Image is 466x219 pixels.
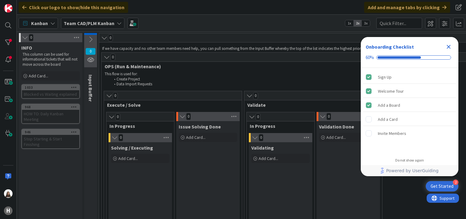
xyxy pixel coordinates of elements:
[395,158,424,163] div: Do not show again
[326,135,346,140] span: Add Card...
[361,37,458,176] div: Checklist Container
[378,87,404,95] div: Welcome Tour
[426,181,458,191] div: Open Get Started checklist, remaining modules: 2
[186,113,191,120] span: 0
[431,183,453,189] div: Get Started
[22,129,79,135] div: 946
[64,20,114,26] b: Team CAD/PLM Kanban
[22,85,79,90] div: 1033
[259,134,263,141] span: 0
[386,167,439,174] span: Powered by UserGuiding
[378,102,400,109] div: Add a Board
[179,124,221,130] span: Issue Solving Done
[366,55,453,60] div: Checklist progress: 60%
[256,113,260,121] span: 0
[25,105,79,109] div: 968
[259,156,278,161] span: Add Card...
[247,102,375,108] span: Validate
[29,73,48,79] span: Add Card...
[378,73,392,81] div: Sign Up
[21,45,32,51] span: INFO
[363,127,456,140] div: Invite Members is incomplete.
[363,70,456,84] div: Sign Up is complete.
[366,43,414,50] div: Onboarding Checklist
[4,206,13,215] div: H
[4,189,13,198] img: KM
[363,84,456,98] div: Welcome Tour is complete.
[23,52,79,67] p: This column can be used for informational tickets that will not move across the board
[107,102,234,108] span: Execute / Solve
[361,165,458,176] div: Footer
[319,124,354,130] span: Validation Done
[250,123,307,129] span: In Progress
[362,20,370,26] span: 3x
[366,55,374,60] div: 60%
[25,85,79,90] div: 1033
[19,2,128,13] div: Click our logo to show/hide this navigation
[108,34,113,42] span: 0
[251,145,274,151] span: Validating
[363,98,456,112] div: Add a Board is complete.
[22,104,79,110] div: 968
[345,20,353,26] span: 1x
[118,156,138,161] span: Add Card...
[113,92,118,99] span: 0
[186,135,206,140] span: Add Card...
[378,116,398,123] div: Add a Card
[85,48,96,55] span: 0
[22,135,79,148] div: Stop Starting & Start Finishing
[253,92,258,99] span: 0
[29,34,34,41] span: 0
[25,130,79,134] div: 946
[361,68,458,154] div: Checklist items
[22,110,79,123] div: HOW TO: Daily Kanban Meeting
[115,113,120,121] span: 0
[4,4,13,13] img: Visit kanbanzone.com
[22,104,79,123] div: 968HOW TO: Daily Kanban Meeting
[13,1,28,8] span: Support
[364,165,455,176] a: Powered by UserGuiding
[88,75,94,102] span: Input Buffer
[31,20,48,27] span: Kanban
[444,42,453,52] div: Close Checklist
[109,123,167,129] span: In Progress
[22,90,79,98] div: Blocked vs Waiting explained
[111,145,153,151] span: Solving / Executing
[353,20,362,26] span: 2x
[118,134,123,141] span: 0
[453,180,458,185] div: 2
[363,113,456,126] div: Add a Card is incomplete.
[110,54,115,61] span: 0
[22,85,79,98] div: 1033Blocked vs Waiting explained
[378,130,406,137] div: Invite Members
[22,129,79,148] div: 946Stop Starting & Start Finishing
[376,18,422,29] input: Quick Filter...
[326,113,331,120] span: 0
[364,2,450,13] div: Add and manage tabs by clicking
